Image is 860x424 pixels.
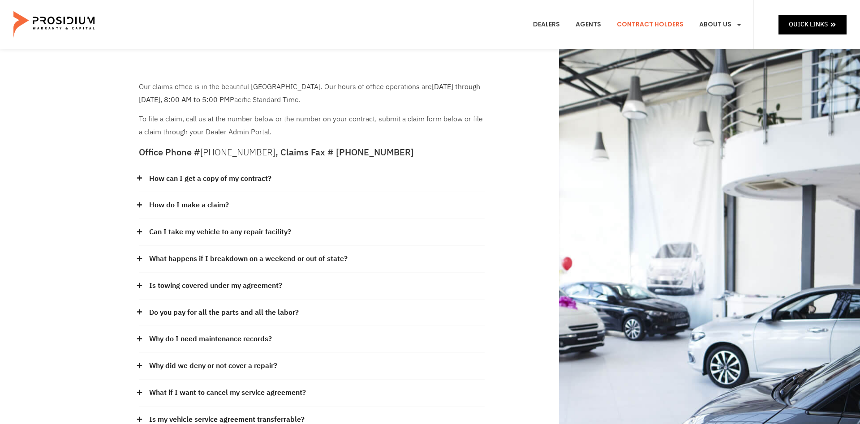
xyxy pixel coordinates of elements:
a: Is towing covered under my agreement? [149,279,282,292]
a: About Us [692,8,749,41]
a: What if I want to cancel my service agreement? [149,386,306,399]
div: Why did we deny or not cover a repair? [139,353,485,380]
a: Can I take my vehicle to any repair facility? [149,226,291,239]
div: Is towing covered under my agreement? [139,273,485,300]
a: Why do I need maintenance records? [149,333,272,346]
span: Quick Links [789,19,828,30]
a: What happens if I breakdown on a weekend or out of state? [149,253,348,266]
nav: Menu [526,8,749,41]
div: Why do I need maintenance records? [139,326,485,353]
a: Agents [569,8,608,41]
a: How do I make a claim? [149,199,229,212]
div: How do I make a claim? [139,192,485,219]
div: What if I want to cancel my service agreement? [139,380,485,407]
a: Dealers [526,8,567,41]
div: What happens if I breakdown on a weekend or out of state? [139,246,485,273]
h5: Office Phone # , Claims Fax # [PHONE_NUMBER] [139,148,485,157]
p: Our claims office is in the beautiful [GEOGRAPHIC_DATA]. Our hours of office operations are Pacif... [139,81,485,107]
a: [PHONE_NUMBER] [200,146,275,159]
div: Do you pay for all the parts and all the labor? [139,300,485,326]
div: To file a claim, call us at the number below or the number on your contract, submit a claim form ... [139,81,485,139]
a: How can I get a copy of my contract? [149,172,271,185]
a: Do you pay for all the parts and all the labor? [149,306,299,319]
a: Why did we deny or not cover a repair? [149,360,277,373]
b: [DATE] through [DATE], 8:00 AM to 5:00 PM [139,81,480,105]
div: How can I get a copy of my contract? [139,166,485,193]
a: Contract Holders [610,8,690,41]
div: Can I take my vehicle to any repair facility? [139,219,485,246]
a: Quick Links [778,15,847,34]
